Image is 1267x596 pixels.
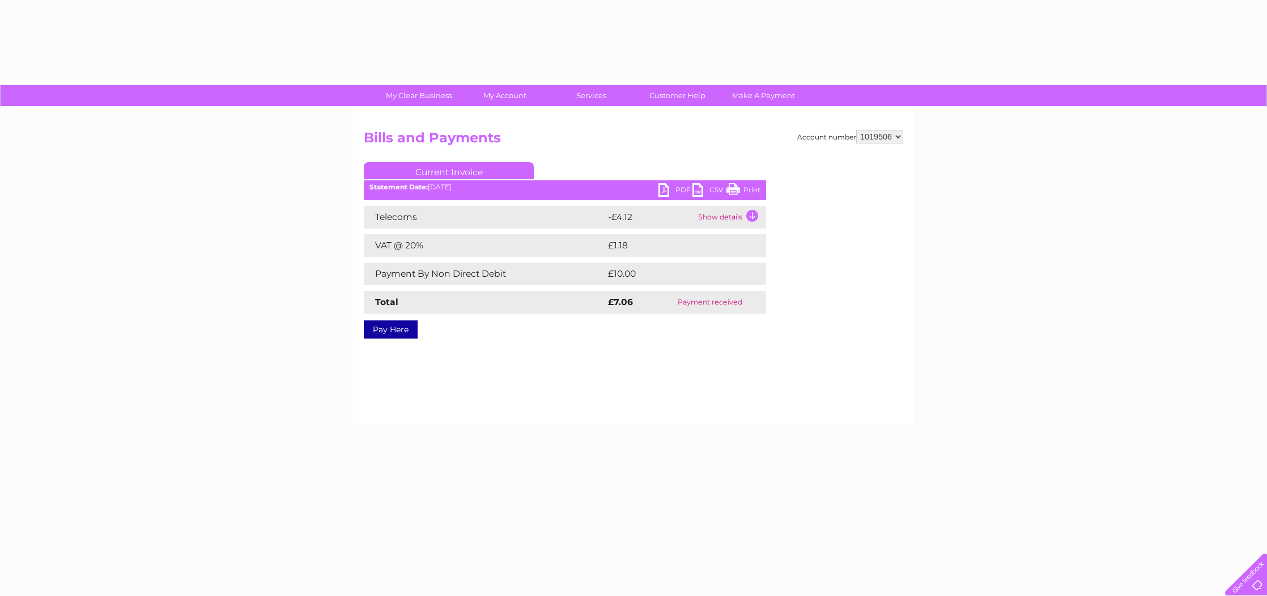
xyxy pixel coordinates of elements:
[631,85,724,106] a: Customer Help
[364,162,534,179] a: Current Invoice
[545,85,638,106] a: Services
[605,206,695,229] td: -£4.12
[375,297,398,307] strong: Total
[654,291,766,314] td: Payment received
[658,183,692,200] a: PDF
[364,320,418,339] a: Pay Here
[372,85,466,106] a: My Clear Business
[364,130,903,151] h2: Bills and Payments
[717,85,810,106] a: Make A Payment
[726,183,760,200] a: Print
[364,263,605,285] td: Payment By Non Direct Debit
[605,263,743,285] td: £10.00
[364,206,605,229] td: Telecoms
[364,183,766,191] div: [DATE]
[605,234,737,257] td: £1.18
[797,130,903,143] div: Account number
[608,297,633,307] strong: £7.06
[695,206,766,229] td: Show details
[364,234,605,257] td: VAT @ 20%
[692,183,726,200] a: CSV
[369,183,428,191] b: Statement Date:
[458,85,552,106] a: My Account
